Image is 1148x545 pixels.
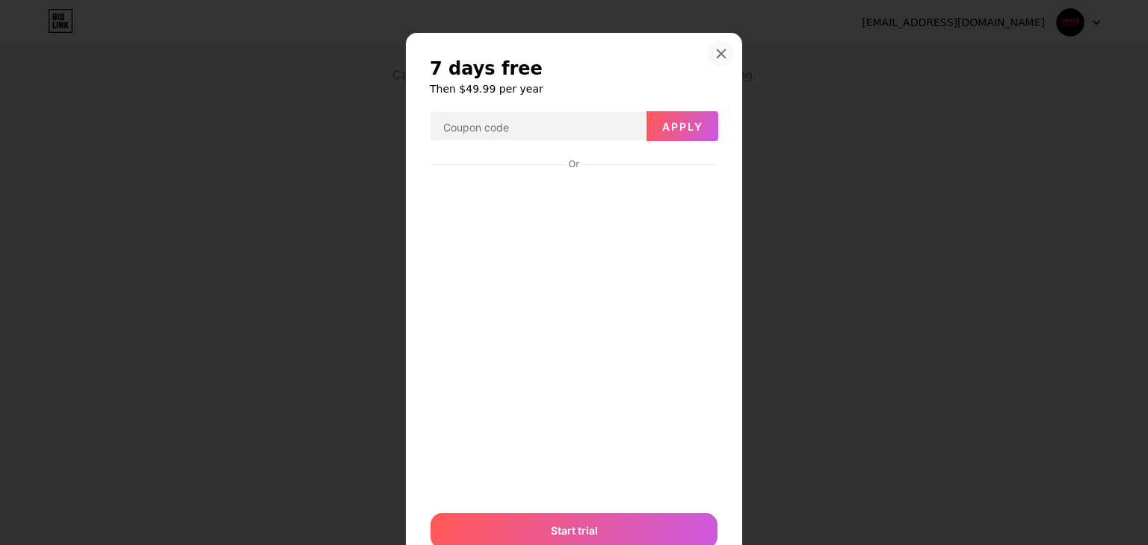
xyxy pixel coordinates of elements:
iframe: Bảo mật khung nhập liệu thanh toán [428,172,720,498]
span: Start trial [551,523,598,538]
div: Or [566,158,582,170]
span: Apply [662,120,703,133]
input: Coupon code [430,112,646,142]
button: Apply [646,111,718,141]
span: 7 days free [430,57,543,81]
h6: Then $49.99 per year [430,81,718,96]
